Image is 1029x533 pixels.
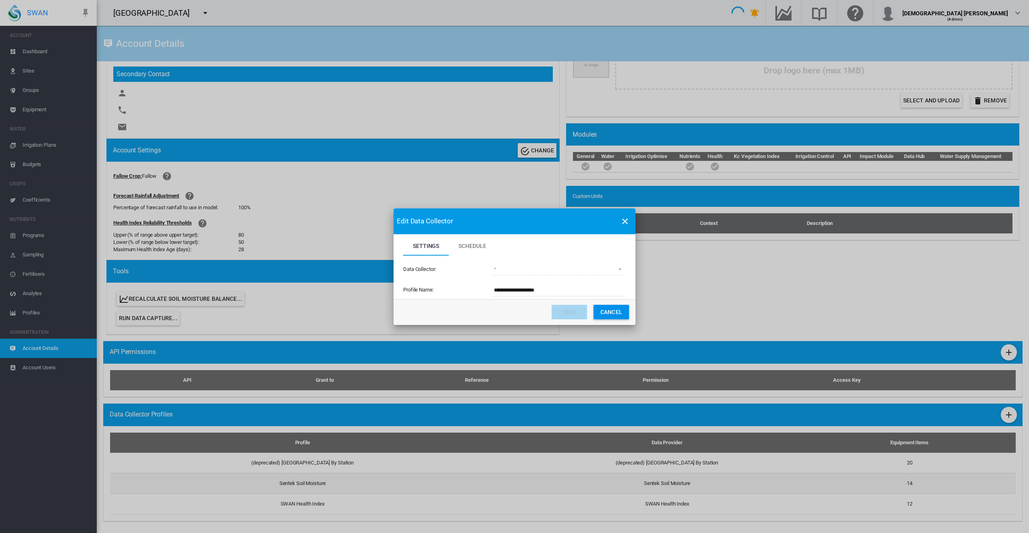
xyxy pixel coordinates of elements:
[620,217,630,226] md-icon: icon-close
[617,213,633,229] button: icon-close
[458,243,486,249] span: Schedule
[552,305,587,319] button: Save
[394,208,635,325] md-dialog: Settings Schedule ...
[403,286,492,294] label: Profile Name:
[594,305,629,319] button: Cancel
[403,266,492,273] label: Data Collector:
[397,217,453,226] span: Edit Data Collector
[413,243,439,249] span: Settings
